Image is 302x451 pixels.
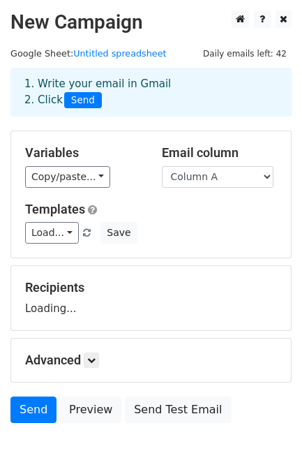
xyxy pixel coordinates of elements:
[25,202,85,216] a: Templates
[100,222,137,244] button: Save
[125,397,231,423] a: Send Test Email
[198,48,292,59] a: Daily emails left: 42
[162,145,278,161] h5: Email column
[25,280,277,295] h5: Recipients
[198,46,292,61] span: Daily emails left: 42
[25,353,277,368] h5: Advanced
[10,10,292,34] h2: New Campaign
[25,166,110,188] a: Copy/paste...
[64,92,102,109] span: Send
[60,397,121,423] a: Preview
[25,280,277,316] div: Loading...
[25,145,141,161] h5: Variables
[10,48,167,59] small: Google Sheet:
[14,76,288,108] div: 1. Write your email in Gmail 2. Click
[25,222,79,244] a: Load...
[10,397,56,423] a: Send
[73,48,166,59] a: Untitled spreadsheet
